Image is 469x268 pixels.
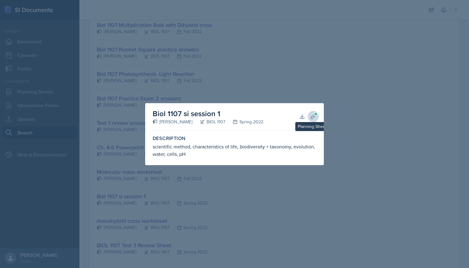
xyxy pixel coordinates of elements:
div: scientific method, characteristics of life, biodiversity + taxonomy, evolution, water, cells, pH [153,143,316,158]
div: BIOL 1107 [192,119,225,125]
label: Description [153,135,316,142]
h2: Biol 1107 si session 1 [153,108,263,119]
div: [PERSON_NAME] [153,119,192,125]
div: Spring 2022 [225,119,263,125]
button: Planning Sheets [308,111,319,122]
